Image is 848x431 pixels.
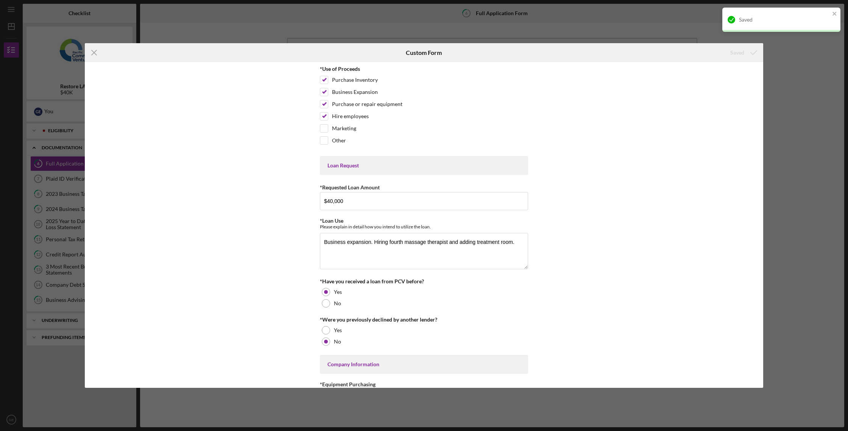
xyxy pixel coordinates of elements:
h6: Custom Form [406,49,442,56]
label: *Loan Use [320,217,343,224]
label: Other [332,137,346,144]
label: Purchase or repair equipment [332,100,402,108]
div: *Were you previously declined by another lender? [320,317,528,323]
button: Saved [723,45,763,60]
label: No [334,339,341,345]
div: Saved [730,45,744,60]
label: *Equipment Purchasing [320,381,376,387]
div: Company Information [327,361,521,367]
div: Loan Request [327,162,521,169]
label: Business Expansion [332,88,378,96]
div: Saved [739,17,830,23]
div: Please explain in detail how you intend to utilize the loan. [320,224,528,230]
label: *Requested Loan Amount [320,184,380,191]
label: Yes [334,327,342,333]
label: Purchase Inventory [332,76,378,84]
label: Yes [334,289,342,295]
textarea: Business expansion. Hiring fourth massage therapist and adding treatment room. [320,233,528,269]
button: close [832,11,837,18]
div: Will you be purchasing any energy efficient/renewable energy equipment with this loan? (ex, Solar... [320,387,528,399]
label: Marketing [332,125,356,132]
div: *Have you received a loan from PCV before? [320,278,528,284]
label: No [334,300,341,306]
label: Hire employees [332,112,369,120]
div: *Use of Proceeds [320,66,528,72]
